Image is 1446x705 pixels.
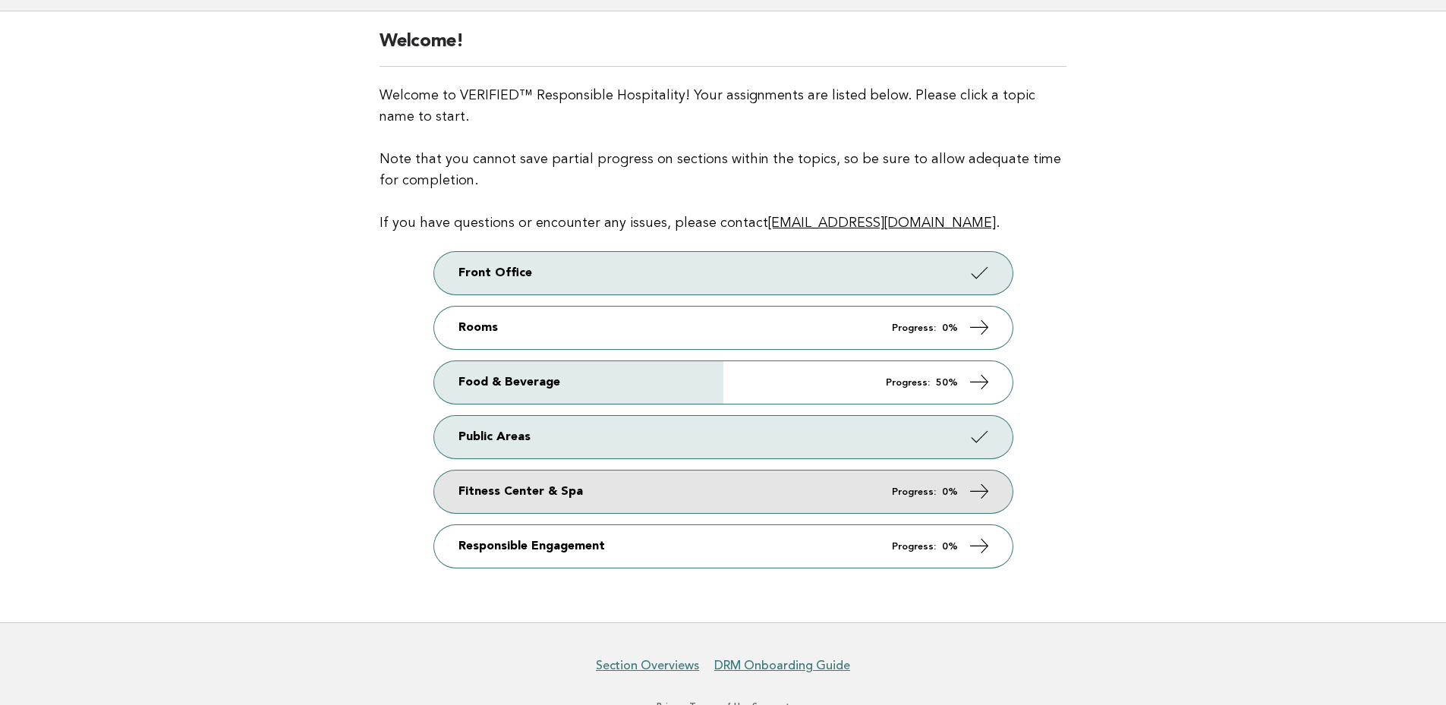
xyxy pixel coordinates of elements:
[892,542,936,552] em: Progress:
[434,361,1013,404] a: Food & Beverage Progress: 50%
[380,30,1066,67] h2: Welcome!
[434,416,1013,458] a: Public Areas
[942,323,958,333] strong: 0%
[892,323,936,333] em: Progress:
[936,378,958,388] strong: 50%
[434,471,1013,513] a: Fitness Center & Spa Progress: 0%
[380,85,1066,234] p: Welcome to VERIFIED™ Responsible Hospitality! Your assignments are listed below. Please click a t...
[714,658,850,673] a: DRM Onboarding Guide
[596,658,699,673] a: Section Overviews
[942,542,958,552] strong: 0%
[886,378,930,388] em: Progress:
[942,487,958,497] strong: 0%
[434,525,1013,568] a: Responsible Engagement Progress: 0%
[434,252,1013,294] a: Front Office
[892,487,936,497] em: Progress:
[434,307,1013,349] a: Rooms Progress: 0%
[768,216,996,230] a: [EMAIL_ADDRESS][DOMAIN_NAME]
